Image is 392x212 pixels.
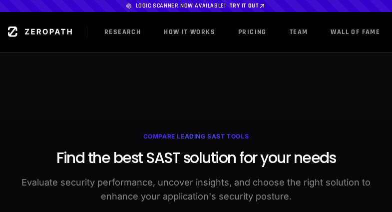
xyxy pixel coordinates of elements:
[143,132,249,140] h4: Compare Leading SAST Tools
[228,24,277,40] a: Pricing
[321,24,390,40] a: Wall of Fame
[56,148,336,167] h2: Find the best SAST solution for your needs
[94,24,151,40] a: Research
[12,175,380,203] p: Evaluate security performance, uncover insights, and choose the right solution to enhance your ap...
[280,24,318,40] a: Team
[154,24,225,40] a: How it Works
